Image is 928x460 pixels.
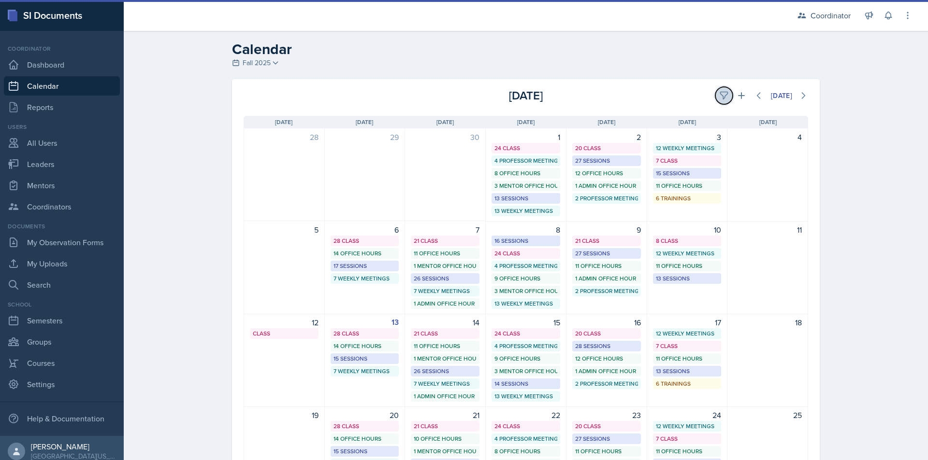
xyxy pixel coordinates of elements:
a: My Observation Forms [4,233,120,252]
div: 24 Class [494,249,557,258]
span: [DATE] [275,118,292,126]
div: 12 Weekly Meetings [656,249,719,258]
div: 1 Mentor Office Hour [414,354,477,363]
div: 24 Class [494,422,557,431]
button: [DATE] [765,87,798,104]
div: 17 Sessions [333,262,396,270]
div: 13 Sessions [656,274,719,283]
span: [DATE] [436,118,454,126]
div: 15 Sessions [333,447,396,456]
div: 13 Weekly Meetings [494,392,557,401]
div: 11 Office Hours [575,447,638,456]
div: 14 [411,317,479,328]
div: 28 Class [333,422,396,431]
div: 11 Office Hours [414,249,477,258]
a: Search [4,275,120,294]
div: 21 Class [414,237,477,245]
div: 4 Professor Meetings [494,434,557,443]
span: Fall 2025 [243,58,271,68]
div: 20 Class [575,144,638,153]
div: 1 Mentor Office Hour [414,262,477,270]
div: 8 Office Hours [494,447,557,456]
div: 5 [250,224,319,236]
div: 20 Class [575,329,638,338]
div: 13 Weekly Meetings [494,299,557,308]
div: [PERSON_NAME] [31,442,116,451]
div: 21 Class [414,422,477,431]
div: 16 [572,317,641,328]
div: 19 [250,409,319,421]
div: 7 Class [656,156,719,165]
div: 1 Admin Office Hour [414,392,477,401]
div: School [4,300,120,309]
div: 12 Office Hours [575,354,638,363]
span: [DATE] [517,118,535,126]
div: 10 Office Hours [414,434,477,443]
div: 3 Mentor Office Hours [494,287,557,295]
div: 4 Professor Meetings [494,156,557,165]
div: 16 Sessions [494,237,557,245]
div: 30 [411,131,479,143]
div: Class [253,329,316,338]
div: 11 Office Hours [656,354,719,363]
span: [DATE] [679,118,696,126]
div: 8 Office Hours [494,169,557,178]
div: Coordinator [4,44,120,53]
a: My Uploads [4,254,120,273]
div: Coordinator [811,10,851,21]
div: 11 Office Hours [656,262,719,270]
div: 7 Weekly Meetings [333,274,396,283]
div: 12 Weekly Meetings [656,329,719,338]
div: [DATE] [432,87,620,104]
div: 4 Professor Meetings [494,262,557,270]
div: 14 Office Hours [333,249,396,258]
div: 3 [653,131,722,143]
div: 20 Class [575,422,638,431]
div: 9 Office Hours [494,274,557,283]
div: 12 [250,317,319,328]
div: 15 [492,317,560,328]
div: 6 [331,224,399,236]
div: 20 [331,409,399,421]
div: 13 Weekly Meetings [494,207,557,215]
div: 13 [331,317,399,328]
div: 13 Sessions [656,367,719,376]
div: 8 [492,224,560,236]
span: [DATE] [598,118,615,126]
div: 1 Admin Office Hour [575,181,638,190]
div: 4 [733,131,802,143]
div: 11 [733,224,802,236]
div: 26 Sessions [414,274,477,283]
h2: Calendar [232,41,820,58]
div: 21 Class [575,237,638,245]
div: 21 [411,409,479,421]
div: 7 Weekly Meetings [414,379,477,388]
div: Help & Documentation [4,409,120,428]
a: Reports [4,98,120,117]
a: Coordinators [4,197,120,216]
a: Leaders [4,154,120,174]
div: 28 Class [333,329,396,338]
div: 21 Class [414,329,477,338]
div: 2 Professor Meetings [575,287,638,295]
div: 28 [250,131,319,143]
span: [DATE] [759,118,777,126]
div: 12 Weekly Meetings [656,422,719,431]
div: 7 [411,224,479,236]
div: 7 Class [656,434,719,443]
div: 24 [653,409,722,421]
div: Users [4,123,120,131]
div: 1 Admin Office Hour [414,299,477,308]
div: 28 Class [333,237,396,245]
div: 14 Sessions [494,379,557,388]
div: 1 Admin Office Hour [575,274,638,283]
div: 14 Office Hours [333,342,396,350]
div: 28 Sessions [575,342,638,350]
div: 3 Mentor Office Hours [494,367,557,376]
div: 1 Mentor Office Hour [414,447,477,456]
div: 4 Professor Meetings [494,342,557,350]
div: 7 Class [656,342,719,350]
div: 24 Class [494,329,557,338]
div: 10 [653,224,722,236]
div: 27 Sessions [575,156,638,165]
